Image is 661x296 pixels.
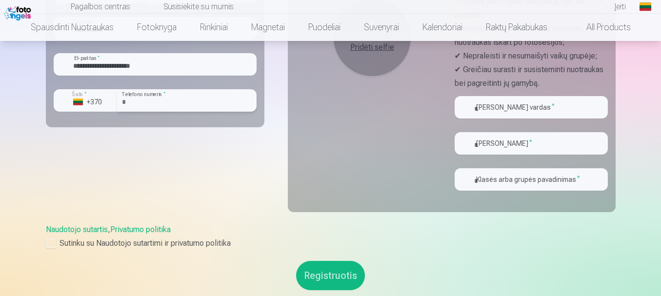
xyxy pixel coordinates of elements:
[4,4,34,20] img: /fa2
[411,14,474,41] a: Kalendoriai
[297,14,352,41] a: Puodeliai
[455,49,608,63] p: ✔ Nepraleisti ir nesumaišyti vaikų grupėje;
[19,14,125,41] a: Spausdinti nuotraukas
[125,14,188,41] a: Fotoknyga
[455,63,608,90] p: ✔ Greičiau surasti ir susisteminti nuotraukas bei pagreitinti jų gamybą.
[110,225,171,234] a: Privatumo politika
[46,225,108,234] a: Naudotojo sutartis
[296,261,365,290] button: Registruotis
[352,14,411,41] a: Suvenyrai
[188,14,240,41] a: Rinkiniai
[46,224,616,249] div: ,
[46,237,616,249] label: Sutinku su Naudotojo sutartimi ir privatumo politika
[559,14,642,41] a: All products
[73,97,102,107] div: +370
[54,89,117,112] button: Šalis*+370
[69,91,89,98] label: Šalis
[240,14,297,41] a: Magnetai
[474,14,559,41] a: Raktų pakabukas
[343,41,401,53] div: Pridėti selfie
